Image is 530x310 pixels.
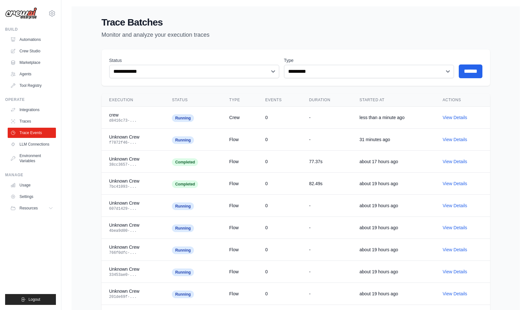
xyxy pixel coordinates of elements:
[109,200,157,206] div: Unknown Crew
[109,294,157,299] div: 201de69f-...
[109,57,279,64] label: Status
[443,225,467,230] a: View Details
[222,261,258,283] td: Flow
[172,291,194,298] span: Running
[257,217,301,239] td: 0
[172,136,194,144] span: Running
[8,46,56,56] a: Crew Studio
[257,107,301,129] td: 0
[257,239,301,261] td: 0
[109,178,157,184] div: Unknown Crew
[352,129,435,151] td: 31 minutes ago
[28,297,40,302] span: Logout
[102,31,490,39] p: Monitor and analyze your execution traces
[8,128,56,138] a: Trace Events
[443,291,467,296] a: View Details
[102,94,165,107] th: Execution
[222,129,258,151] td: Flow
[222,94,258,107] th: Type
[172,224,194,232] span: Running
[435,94,490,107] th: Actions
[352,195,435,217] td: about 19 hours ago
[109,250,157,255] div: 766f0dfc-...
[8,180,56,190] a: Usage
[443,159,467,164] a: View Details
[172,180,198,188] span: Completed
[443,203,467,208] a: View Details
[8,192,56,202] a: Settings
[172,268,194,276] span: Running
[8,80,56,91] a: Tool Registry
[301,94,352,107] th: Duration
[284,57,454,64] label: Type
[172,246,194,254] span: Running
[443,247,467,252] a: View Details
[257,129,301,151] td: 0
[443,137,467,142] a: View Details
[301,239,352,261] td: -
[8,105,56,115] a: Integrations
[443,269,467,274] a: View Details
[109,134,157,140] div: Unknown Crew
[352,283,435,305] td: about 19 hours ago
[301,107,352,129] td: -
[257,94,301,107] th: Events
[301,283,352,305] td: -
[109,272,157,277] div: 33453ae0-...
[19,206,38,211] span: Resources
[109,140,157,145] div: f7872f46-...
[257,261,301,283] td: 0
[109,244,157,250] div: Unknown Crew
[5,294,56,305] button: Logout
[8,203,56,213] button: Resources
[222,107,258,129] td: Crew
[172,202,194,210] span: Running
[102,17,490,28] h1: Trace Batches
[5,27,56,32] div: Build
[301,261,352,283] td: -
[443,181,467,186] a: View Details
[222,195,258,217] td: Flow
[257,283,301,305] td: 0
[301,173,352,195] td: 82.49s
[352,239,435,261] td: about 19 hours ago
[8,151,56,166] a: Environment Variables
[5,172,56,178] div: Manage
[301,217,352,239] td: -
[301,195,352,217] td: -
[172,114,194,122] span: Running
[5,97,56,102] div: Operate
[352,173,435,195] td: about 19 hours ago
[222,151,258,173] td: Flow
[8,57,56,68] a: Marketplace
[8,116,56,126] a: Traces
[257,151,301,173] td: 0
[301,151,352,173] td: 77.37s
[8,69,56,79] a: Agents
[352,94,435,107] th: Started At
[352,107,435,129] td: less than a minute ago
[172,158,198,166] span: Completed
[164,94,221,107] th: Status
[8,139,56,149] a: LLM Connections
[109,112,157,118] div: crew
[109,184,157,189] div: 7bc41093-...
[109,206,157,211] div: 607d1429-...
[109,228,157,233] div: 4bea9d00-...
[5,7,37,19] img: Logo
[222,239,258,261] td: Flow
[257,173,301,195] td: 0
[8,34,56,45] a: Automations
[352,217,435,239] td: about 19 hours ago
[222,173,258,195] td: Flow
[109,118,157,123] div: d8416c73-...
[301,129,352,151] td: -
[443,115,467,120] a: View Details
[109,222,157,228] div: Unknown Crew
[109,288,157,294] div: Unknown Crew
[109,266,157,272] div: Unknown Crew
[222,283,258,305] td: Flow
[222,217,258,239] td: Flow
[352,261,435,283] td: about 19 hours ago
[109,156,157,162] div: Unknown Crew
